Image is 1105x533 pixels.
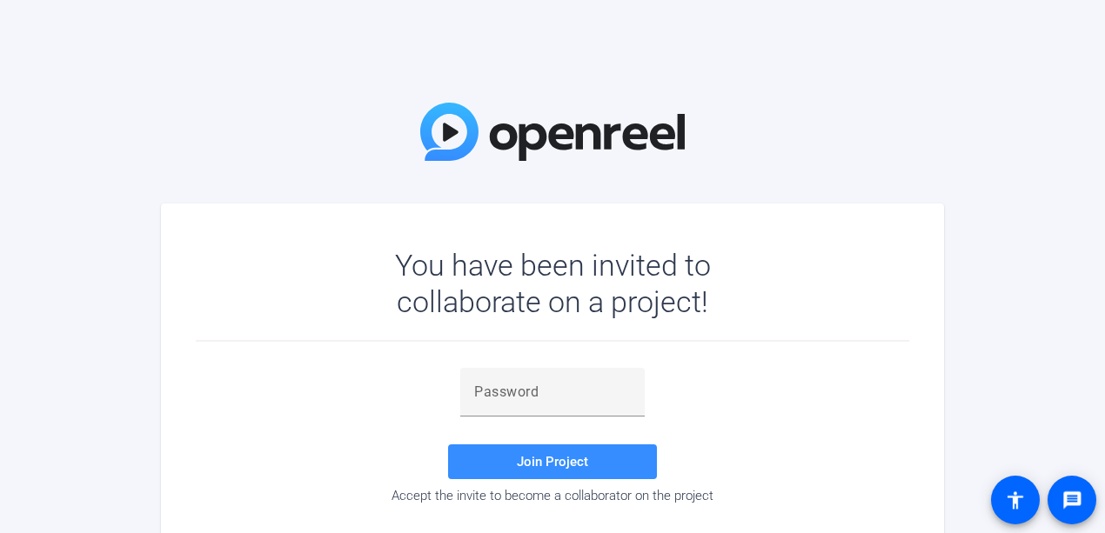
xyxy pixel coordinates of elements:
[1061,490,1082,510] mat-icon: message
[1005,490,1026,510] mat-icon: accessibility
[420,103,685,161] img: OpenReel Logo
[196,488,909,503] div: Accept the invite to become a collaborator on the project
[474,382,631,403] input: Password
[345,247,761,320] div: You have been invited to collaborate on a project!
[517,454,588,470] span: Join Project
[448,444,657,479] button: Join Project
